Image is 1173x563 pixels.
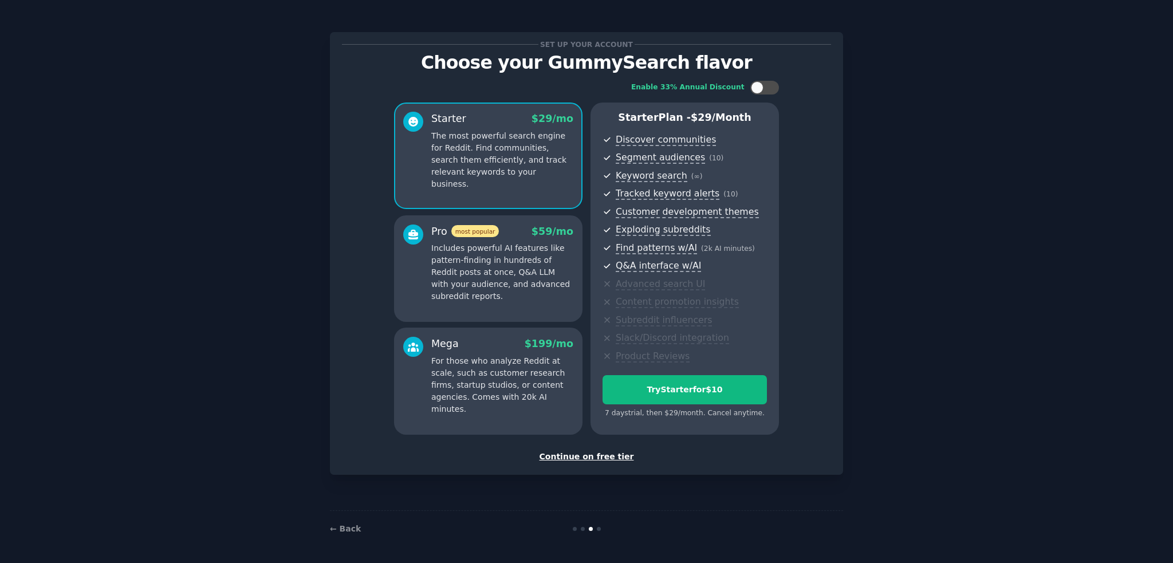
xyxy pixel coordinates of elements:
[451,225,499,237] span: most popular
[603,384,766,396] div: Try Starter for $10
[431,337,459,351] div: Mega
[330,524,361,533] a: ← Back
[616,242,697,254] span: Find patterns w/AI
[603,111,767,125] p: Starter Plan -
[431,225,499,239] div: Pro
[616,134,716,146] span: Discover communities
[431,112,466,126] div: Starter
[525,338,573,349] span: $ 199 /mo
[431,242,573,302] p: Includes powerful AI features like pattern-finding in hundreds of Reddit posts at once, Q&A LLM w...
[603,408,767,419] div: 7 days trial, then $ 29 /month . Cancel anytime.
[603,375,767,404] button: TryStarterfor$10
[616,152,705,164] span: Segment audiences
[538,38,635,50] span: Set up your account
[616,260,701,272] span: Q&A interface w/AI
[691,112,751,123] span: $ 29 /month
[532,226,573,237] span: $ 59 /mo
[342,53,831,73] p: Choose your GummySearch flavor
[532,113,573,124] span: $ 29 /mo
[342,451,831,463] div: Continue on free tier
[616,170,687,182] span: Keyword search
[616,224,710,236] span: Exploding subreddits
[616,332,729,344] span: Slack/Discord integration
[616,351,690,363] span: Product Reviews
[616,206,759,218] span: Customer development themes
[709,154,723,162] span: ( 10 )
[616,314,712,326] span: Subreddit influencers
[701,245,755,253] span: ( 2k AI minutes )
[691,172,703,180] span: ( ∞ )
[616,278,705,290] span: Advanced search UI
[616,296,739,308] span: Content promotion insights
[631,82,745,93] div: Enable 33% Annual Discount
[431,130,573,190] p: The most powerful search engine for Reddit. Find communities, search them efficiently, and track ...
[431,355,573,415] p: For those who analyze Reddit at scale, such as customer research firms, startup studios, or conte...
[616,188,719,200] span: Tracked keyword alerts
[723,190,738,198] span: ( 10 )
